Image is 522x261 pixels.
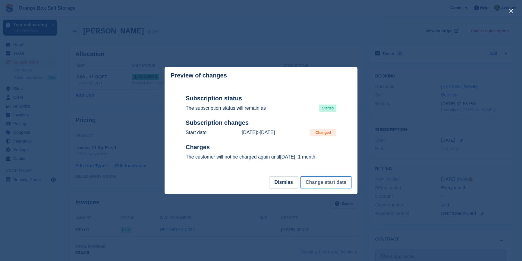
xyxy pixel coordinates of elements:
button: Change start date [300,176,351,188]
time: 2025-08-08 23:00:00 UTC [242,130,257,135]
p: Start date [186,129,206,136]
time: 2025-09-19 23:00:00 UTC [280,154,295,159]
h2: Subscription changes [186,119,336,127]
p: Preview of changes [171,72,227,79]
span: Changed [313,129,334,136]
p: > [242,129,275,136]
span: Started [319,105,336,112]
h2: Charges [186,143,336,151]
button: Dismiss [269,176,298,188]
p: The subscription status will remain as [186,105,266,112]
button: close [506,6,516,16]
time: 2025-08-19 23:00:00 UTC [260,130,275,135]
h2: Subscription status [186,95,336,102]
p: The customer will not be charged again until , 1 month. [186,153,336,161]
